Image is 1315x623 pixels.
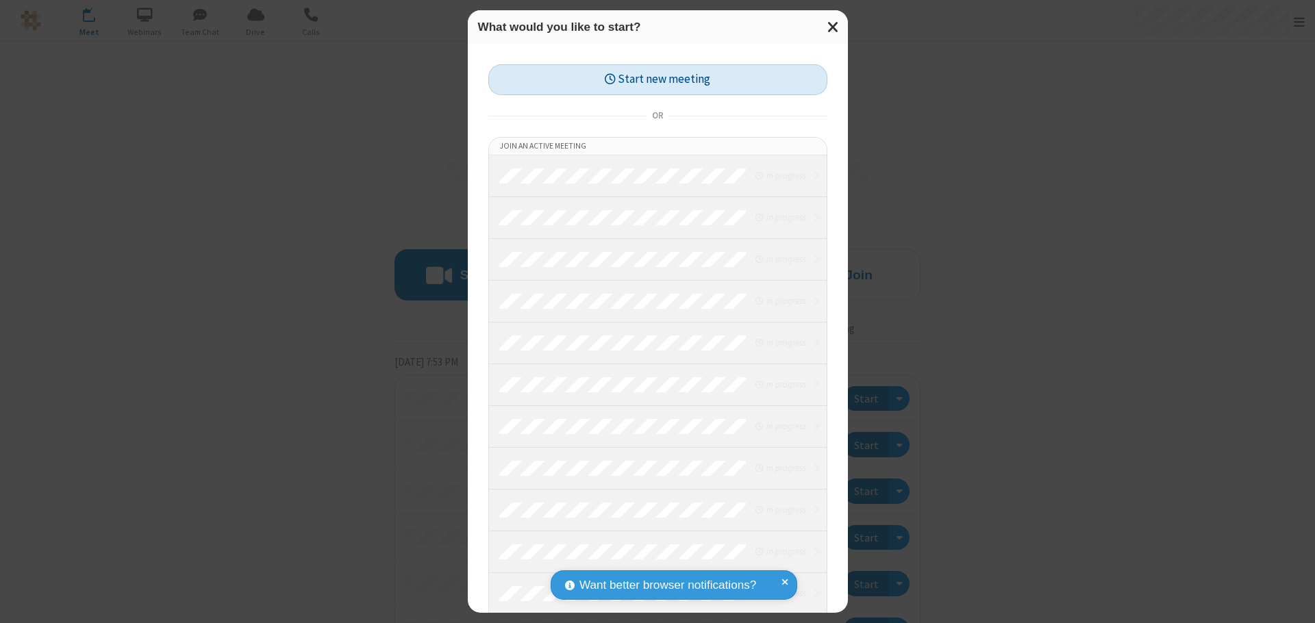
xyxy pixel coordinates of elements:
em: in progress [755,420,805,433]
span: Want better browser notifications? [579,576,756,594]
button: Start new meeting [488,64,827,95]
em: in progress [755,378,805,391]
em: in progress [755,545,805,558]
em: in progress [755,294,805,307]
em: in progress [755,253,805,266]
button: Close modal [819,10,848,44]
em: in progress [755,211,805,224]
em: in progress [755,336,805,349]
h3: What would you like to start? [478,21,838,34]
span: or [647,106,668,125]
em: in progress [755,169,805,182]
li: Join an active meeting [489,138,827,155]
em: in progress [755,461,805,474]
em: in progress [755,503,805,516]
